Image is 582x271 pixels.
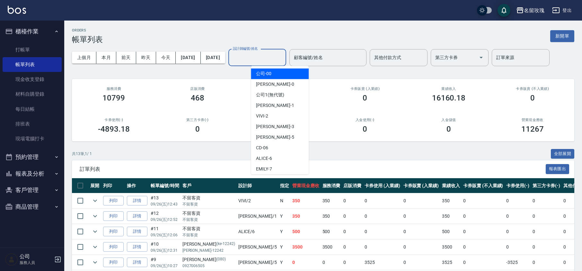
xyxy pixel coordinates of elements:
p: 09/26 (五) 12:52 [151,217,179,223]
button: expand row [90,227,100,236]
td: 3500 [291,240,321,255]
h2: 卡券販賣 (不入業績) [498,87,567,91]
button: 報表及分析 [3,165,62,182]
h3: 11267 [521,125,544,134]
button: expand row [90,258,100,267]
p: (ke-12242) [216,241,235,248]
td: 0 [531,193,562,208]
td: #10 [149,240,181,255]
td: 0 [291,255,321,270]
td: 3525 [363,255,402,270]
label: 設計師編號/姓名 [233,46,258,51]
button: 前天 [116,52,136,64]
td: VIVI /2 [237,193,278,208]
td: 0 [363,224,402,239]
button: [DATE] [201,52,225,64]
a: 帳單列表 [3,57,62,72]
td: #13 [149,193,181,208]
td: Y [278,209,291,224]
a: 詳情 [127,211,147,221]
td: 0 [342,193,363,208]
h5: 公司 [20,253,52,260]
td: 350 [291,209,321,224]
h2: 卡券使用 (入業績) [247,87,315,91]
span: 訂單列表 [80,166,546,172]
button: Open [476,52,486,63]
button: expand row [90,242,100,252]
p: 09/26 (五) 10:27 [151,263,179,269]
span: [PERSON_NAME] -3 [256,123,294,130]
td: 0 [462,255,505,270]
h3: 10799 [102,93,125,102]
button: 列印 [103,211,124,221]
td: 0 [402,255,441,270]
h2: 營業現金應收 [498,118,567,122]
p: 服務人員 [20,260,52,266]
a: 每日結帳 [3,102,62,117]
p: 不留客資 [182,232,235,238]
p: 不留客資 [182,201,235,207]
td: ALICE /6 [237,224,278,239]
button: 報表匯出 [546,164,569,174]
h2: ORDERS [72,28,103,32]
td: N [278,193,291,208]
td: 0 [462,224,505,239]
h2: 其他付款方式(-) [247,118,315,122]
button: 列印 [103,196,124,206]
td: 350 [291,193,321,208]
button: 客戶管理 [3,182,62,198]
h2: 第三方卡券(-) [163,118,232,122]
button: 上個月 [72,52,96,64]
span: 公司1 (無代號) [256,92,284,98]
td: Y [278,240,291,255]
button: 櫃檯作業 [3,23,62,40]
th: 客戶 [181,178,237,193]
th: 列印 [101,178,125,193]
th: 操作 [125,178,149,193]
a: 新開單 [550,33,574,39]
button: 名留玫瑰 [514,4,547,17]
h3: 服務消費 [80,87,148,91]
h3: 0 [446,125,451,134]
td: 0 [342,209,363,224]
td: 0 [531,240,562,255]
h3: 0 [363,93,367,102]
th: 業績收入 [440,178,462,193]
td: 0 [462,193,505,208]
a: 現場電腦打卡 [3,131,62,146]
td: 3500 [440,240,462,255]
button: save [498,4,510,17]
p: 0927006505 [182,263,235,269]
td: 0 [342,240,363,255]
td: [PERSON_NAME] /1 [237,209,278,224]
span: [PERSON_NAME] -0 [256,81,294,88]
th: 卡券使用 (入業績) [363,178,402,193]
a: 報表匯出 [546,166,569,172]
th: 第三方卡券(-) [531,178,562,193]
th: 指定 [278,178,291,193]
td: #11 [149,224,181,239]
h2: 入金使用(-) [331,118,399,122]
a: 詳情 [127,196,147,206]
a: 打帳單 [3,42,62,57]
td: 0 [342,255,363,270]
td: 350 [440,193,462,208]
button: 本月 [96,52,116,64]
div: [PERSON_NAME] [182,241,235,248]
th: 卡券販賣 (不入業績) [462,178,505,193]
h2: 入金儲值 [415,118,483,122]
h2: 店販消費 [163,87,232,91]
td: 350 [321,209,342,224]
td: 0 [402,193,441,208]
h3: 帳單列表 [72,35,103,44]
a: 現金收支登錄 [3,72,62,87]
button: expand row [90,196,100,205]
td: Y [278,224,291,239]
td: 0 [363,209,402,224]
div: 名留玫瑰 [524,6,544,14]
th: 展開 [89,178,101,193]
td: 500 [291,224,321,239]
button: 商品管理 [3,198,62,215]
td: 3525 [440,255,462,270]
th: 卡券販賣 (入業績) [402,178,441,193]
